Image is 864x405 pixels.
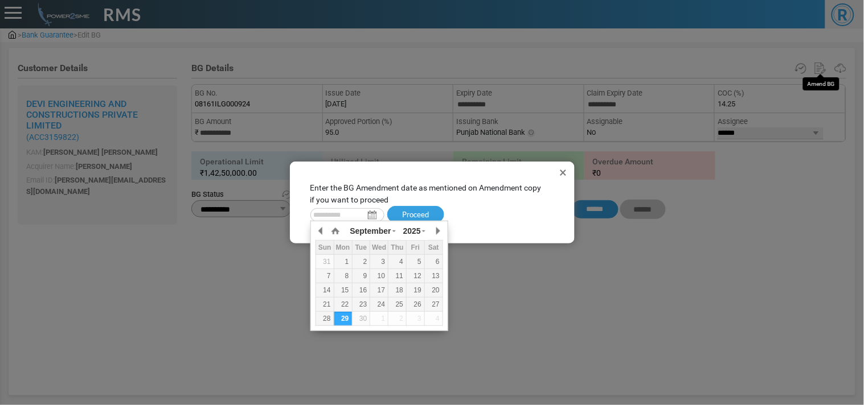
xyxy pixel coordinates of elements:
div: 2 [388,313,406,324]
span: 2025 [403,226,421,235]
th: Wed [370,241,388,255]
div: 2 [353,257,370,267]
div: 31 [316,257,334,267]
div: 4 [388,257,406,267]
div: 22 [334,299,352,309]
div: 19 [407,285,424,295]
div: 7 [316,271,334,281]
div: 16 [353,285,370,295]
div: 17 [370,285,388,295]
div: 21 [316,299,334,309]
div: 24 [370,299,388,309]
th: Sun [316,241,334,255]
th: Sat [424,241,443,255]
div: Amend BG [803,77,840,90]
div: 5 [407,257,424,267]
div: 26 [407,299,424,309]
th: Fri [407,241,425,255]
div: 25 [388,299,406,309]
div: 14 [316,285,334,295]
th: Thu [388,241,407,255]
th: Mon [334,241,352,255]
div: 1 [334,257,352,267]
div: 6 [425,257,443,267]
button: × [555,164,572,181]
div: 4 [425,313,443,324]
div: 28 [316,313,334,324]
div: 18 [388,285,406,295]
div: 29 [334,313,352,324]
div: 12 [407,271,424,281]
div: 15 [334,285,352,295]
div: 27 [425,299,443,309]
div: 1 [370,313,388,324]
div: 11 [388,271,406,281]
div: 20 [425,285,443,295]
div: 9 [353,271,370,281]
div: 8 [334,271,352,281]
span: September [350,226,391,235]
div: Enter the BG Amendment date as mentioned on Amendment copy if you want to proceed [301,173,563,232]
div: 3 [370,257,388,267]
div: 10 [370,271,388,281]
div: 3 [407,313,424,324]
button: Proceed [387,206,444,223]
div: 23 [353,299,370,309]
div: 30 [353,313,370,324]
th: Tue [352,241,370,255]
div: 13 [425,271,443,281]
